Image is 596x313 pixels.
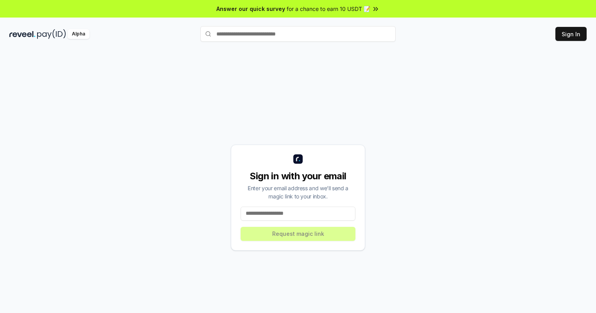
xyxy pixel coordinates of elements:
div: Enter your email address and we’ll send a magic link to your inbox. [241,184,355,200]
img: pay_id [37,29,66,39]
img: reveel_dark [9,29,36,39]
button: Sign In [555,27,587,41]
img: logo_small [293,154,303,164]
div: Sign in with your email [241,170,355,182]
span: Answer our quick survey [216,5,285,13]
div: Alpha [68,29,89,39]
span: for a chance to earn 10 USDT 📝 [287,5,370,13]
